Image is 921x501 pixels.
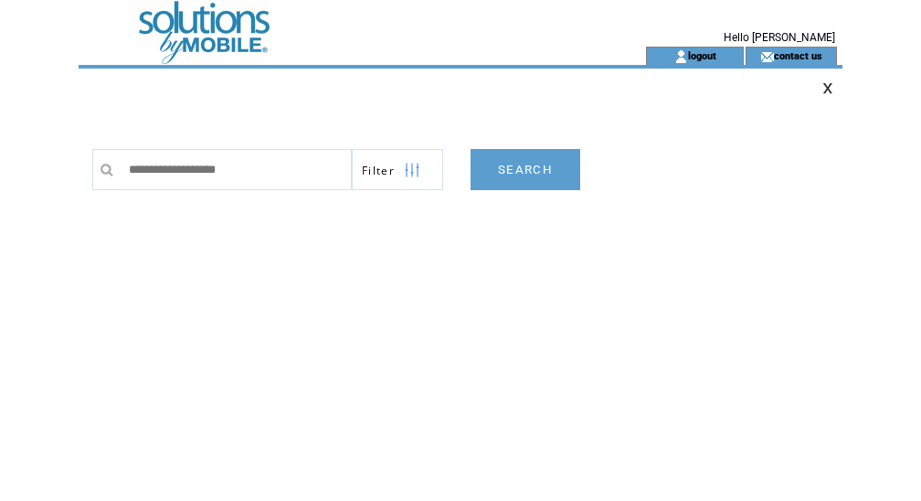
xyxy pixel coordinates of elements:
[774,49,822,61] a: contact us
[471,149,580,190] a: SEARCH
[352,149,443,190] a: Filter
[362,163,395,178] span: Show filters
[688,49,716,61] a: logout
[674,49,688,64] img: account_icon.gif
[404,150,420,191] img: filters.png
[724,31,835,44] span: Hello [PERSON_NAME]
[760,49,774,64] img: contact_us_icon.gif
